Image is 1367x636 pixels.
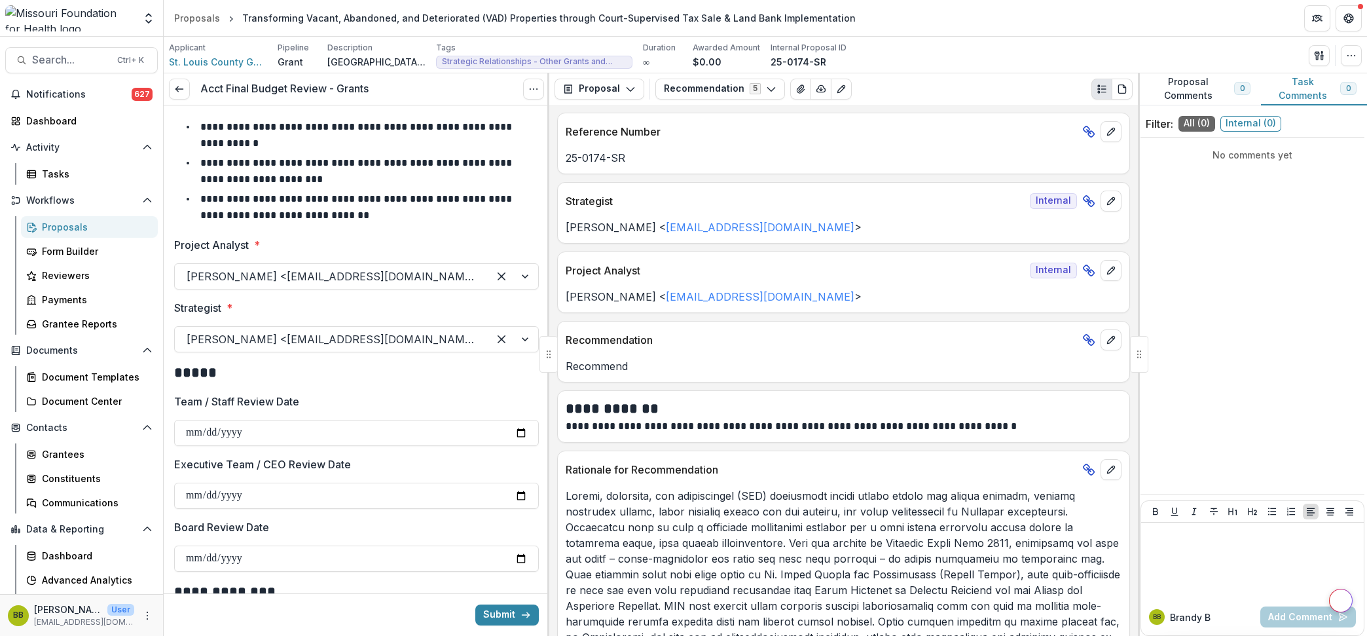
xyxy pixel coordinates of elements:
a: Data Report [21,593,158,615]
p: Duration [643,42,676,54]
a: [EMAIL_ADDRESS][DOMAIN_NAME] [666,221,854,234]
p: Awarded Amount [693,42,760,54]
p: [PERSON_NAME] [34,603,102,616]
button: Open Data & Reporting [5,519,158,540]
p: Applicant [169,42,206,54]
button: Proposal [555,79,644,100]
button: Task Comments [1261,73,1367,105]
a: Advanced Analytics [21,569,158,591]
button: edit [1101,260,1121,281]
p: Strategist [174,300,221,316]
span: Activity [26,142,137,153]
a: Reviewers [21,265,158,286]
a: Document Center [21,390,158,412]
div: Grantee Reports [42,317,147,331]
p: [PERSON_NAME] < > [566,289,1121,305]
button: Align Right [1341,504,1357,519]
div: Brandy Boyer [1153,614,1161,620]
a: Proposals [21,216,158,238]
p: 25-0174-SR [566,150,1121,166]
button: Notifications627 [5,84,158,105]
button: Bullet List [1264,504,1280,519]
button: Open Documents [5,340,158,361]
button: edit [1101,329,1121,350]
p: [GEOGRAPHIC_DATA], the City of [GEOGRAPHIC_DATA], Legal Services of [GEOGRAPHIC_DATA][US_STATE], ... [327,55,426,69]
button: Open entity switcher [139,5,158,31]
p: Pipeline [278,42,309,54]
button: Heading 1 [1225,504,1241,519]
button: Open Contacts [5,417,158,438]
p: Grant [278,55,303,69]
a: Dashboard [21,545,158,567]
p: Executive Team / CEO Review Date [174,457,351,472]
button: View Attached Files [790,79,811,100]
p: Project Analyst [566,263,1025,278]
img: Missouri Foundation for Health logo [5,5,134,31]
a: Grantees [21,443,158,465]
button: Ordered List [1283,504,1299,519]
button: Add Comment [1260,607,1356,627]
div: Grantees [42,447,147,461]
p: Reference Number [566,124,1077,140]
div: Clear selected options [491,329,512,350]
p: Strategist [566,193,1025,209]
button: Partners [1304,5,1330,31]
div: Payments [42,293,147,307]
span: Search... [32,54,109,66]
a: St. Louis County Government [169,55,267,69]
button: Underline [1167,504,1182,519]
button: Recommendation5 [655,79,785,100]
nav: breadcrumb [169,9,861,28]
a: [EMAIL_ADDRESS][DOMAIN_NAME] [666,290,854,303]
div: Document Center [42,394,147,408]
span: Internal [1030,263,1077,278]
p: Brandy B [1170,610,1211,624]
button: Get Help [1336,5,1362,31]
button: edit [1101,459,1121,480]
span: Data & Reporting [26,524,137,535]
p: Project Analyst [174,237,249,253]
button: Heading 2 [1245,504,1260,519]
button: Search... [5,47,158,73]
span: All ( 0 ) [1178,116,1215,132]
a: Communications [21,492,158,514]
div: Form Builder [42,244,147,258]
span: Contacts [26,422,137,434]
a: Document Templates [21,366,158,388]
button: Align Center [1322,504,1338,519]
button: Proposal Comments [1138,73,1261,105]
button: edit [1101,191,1121,212]
a: Proposals [169,9,225,28]
a: Payments [21,289,158,310]
p: Internal Proposal ID [771,42,847,54]
span: 627 [132,88,153,101]
button: Strike [1206,504,1222,519]
div: Reviewers [42,269,147,282]
p: Rationale for Recommendation [566,462,1077,477]
span: Strategic Relationships - Other Grants and Contracts [442,57,627,66]
p: Tags [436,42,456,54]
button: edit [1101,121,1121,142]
button: Submit [475,605,539,626]
a: Form Builder [21,240,158,262]
a: Tasks [21,163,158,185]
div: Document Templates [42,370,147,384]
div: Transforming Vacant, Abandoned, and Deteriorated (VAD) Properties through Court-Supervised Tax Sa... [242,11,856,25]
div: Brandy Boyer [13,611,24,620]
div: Advanced Analytics [42,573,147,587]
div: Proposals [42,220,147,234]
button: Open Workflows [5,190,158,211]
button: Plaintext view [1091,79,1112,100]
p: Recommend [566,358,1121,374]
button: Edit as form [831,79,852,100]
div: Proposals [174,11,220,25]
p: 25-0174-SR [771,55,826,69]
div: Clear selected options [491,266,512,287]
p: No comments yet [1146,148,1359,162]
p: User [107,604,134,616]
button: Bold [1148,504,1163,519]
p: Filter: [1146,116,1173,132]
span: Documents [26,345,137,356]
a: Constituents [21,468,158,489]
